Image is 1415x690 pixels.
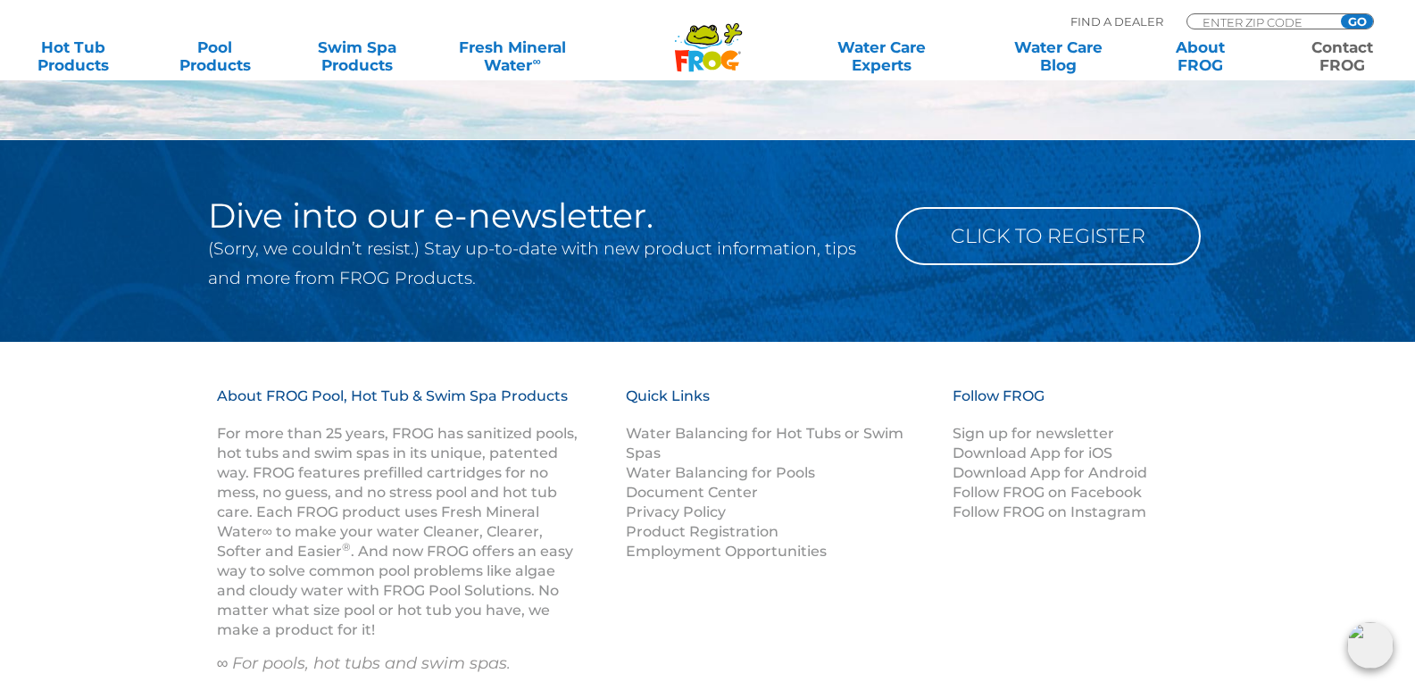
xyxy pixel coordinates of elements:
[626,503,726,520] a: Privacy Policy
[1201,14,1321,29] input: Zip Code Form
[792,38,971,74] a: Water CareExperts
[217,424,581,640] p: For more than 25 years, FROG has sanitized pools, hot tubs and swim spas in its unique, patented ...
[953,484,1142,501] a: Follow FROG on Facebook
[342,540,351,553] sup: ®
[953,425,1114,442] a: Sign up for newsletter
[208,234,869,293] p: (Sorry, we couldn’t resist.) Stay up-to-date with new product information, tips and more from FRO...
[953,464,1147,481] a: Download App for Android
[626,425,903,461] a: Water Balancing for Hot Tubs or Swim Spas
[953,445,1112,461] a: Download App for iOS
[895,207,1201,265] a: Click to Register
[953,503,1146,520] a: Follow FROG on Instagram
[18,38,129,74] a: Hot TubProducts
[1286,38,1397,74] a: ContactFROG
[217,387,581,424] h3: About FROG Pool, Hot Tub & Swim Spa Products
[302,38,412,74] a: Swim SpaProducts
[444,38,582,74] a: Fresh MineralWater∞
[217,653,512,673] em: ∞ For pools, hot tubs and swim spas.
[626,543,827,560] a: Employment Opportunities
[1003,38,1114,74] a: Water CareBlog
[626,484,758,501] a: Document Center
[626,464,815,481] a: Water Balancing for Pools
[953,387,1176,424] h3: Follow FROG
[1347,622,1394,669] img: openIcon
[208,198,869,234] h2: Dive into our e-newsletter.
[532,54,540,68] sup: ∞
[1341,14,1373,29] input: GO
[1144,38,1255,74] a: AboutFROG
[1070,13,1163,29] p: Find A Dealer
[626,523,778,540] a: Product Registration
[160,38,271,74] a: PoolProducts
[626,387,931,424] h3: Quick Links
